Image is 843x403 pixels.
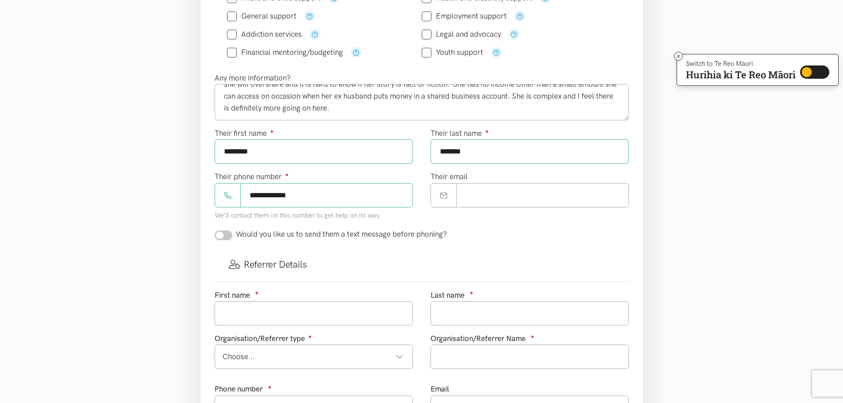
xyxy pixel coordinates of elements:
[422,31,501,38] label: Legal and advocacy
[215,383,263,395] label: Phone number
[236,230,447,238] span: Would you like us to send them a text message before phoning?
[215,127,274,139] label: Their first name
[215,171,289,183] label: Their phone number
[240,183,413,207] input: Phone number
[227,12,296,20] label: General support
[470,289,473,296] sup: ●
[308,333,312,340] sup: ●
[215,72,291,84] label: Any more information?
[431,383,449,395] label: Email
[485,128,489,134] sup: ●
[229,258,615,271] h3: Referrer Details
[531,333,535,340] sup: ●
[686,71,796,79] p: Hurihia ki Te Reo Māori
[431,171,468,183] label: Their email
[227,49,343,56] label: Financial mentoring/budgeting
[285,171,289,178] sup: ●
[215,211,381,219] small: We'll contact them on this number to get help on its way.
[227,31,302,38] label: Addiction services
[431,333,526,345] label: Organisation/Referrer Name
[456,183,629,207] input: Email
[268,384,272,390] sup: ●
[215,289,250,301] label: First name
[431,127,489,139] label: Their last name
[686,61,796,66] p: Switch to Te Reo Māori
[422,49,483,56] label: Youth support
[422,12,507,20] label: Employment support
[223,351,404,363] div: Choose...
[431,289,465,301] label: Last name
[270,128,274,134] sup: ●
[255,289,259,296] sup: ●
[215,333,413,345] div: Organisation/Referrer type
